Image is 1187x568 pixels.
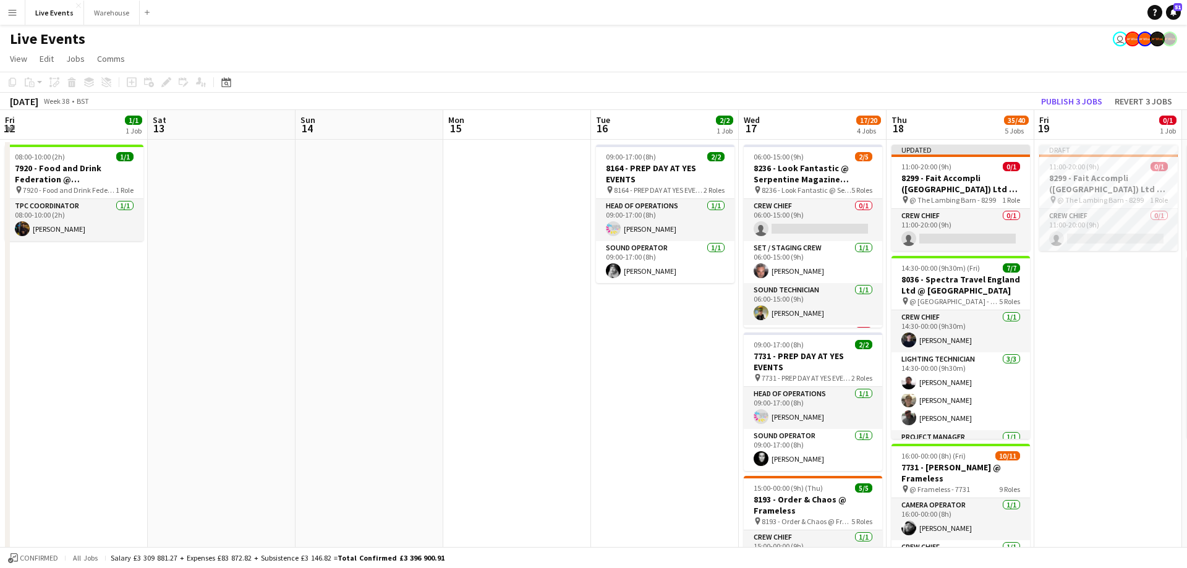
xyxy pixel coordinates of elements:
[1113,32,1128,46] app-user-avatar: Eden Hopkins
[1166,5,1181,20] a: 51
[762,517,851,526] span: 8193 - Order & Chaos @ Frameless
[10,95,38,108] div: [DATE]
[744,494,882,516] h3: 8193 - Order & Chaos @ Frameless
[744,333,882,471] app-job-card: 09:00-17:00 (8h)2/27731 - PREP DAY AT YES EVENTS 7731 - PREP DAY AT YES EVENTS2 RolesHead of Oper...
[1049,162,1099,171] span: 11:00-20:00 (9h)
[151,121,166,135] span: 13
[596,114,610,125] span: Tue
[6,551,60,565] button: Confirmed
[999,297,1020,306] span: 5 Roles
[891,430,1030,472] app-card-role: Project Manager1/1
[35,51,59,67] a: Edit
[97,53,125,64] span: Comms
[855,340,872,349] span: 2/2
[744,199,882,241] app-card-role: Crew Chief0/106:00-15:00 (9h)
[744,283,882,325] app-card-role: Sound Technician1/106:00-15:00 (9h)[PERSON_NAME]
[5,199,143,241] app-card-role: TPC Coordinator1/108:00-10:00 (2h)[PERSON_NAME]
[1057,195,1144,205] span: @ The Lambing Barn - 8299
[1151,162,1168,171] span: 0/1
[116,152,134,161] span: 1/1
[851,517,872,526] span: 5 Roles
[891,498,1030,540] app-card-role: Camera Operator1/116:00-00:00 (8h)[PERSON_NAME]
[744,241,882,283] app-card-role: Set / Staging Crew1/106:00-15:00 (9h)[PERSON_NAME]
[857,126,880,135] div: 4 Jobs
[742,121,760,135] span: 17
[1003,263,1020,273] span: 7/7
[891,352,1030,430] app-card-role: Lighting Technician3/314:30-00:00 (9h30m)[PERSON_NAME][PERSON_NAME][PERSON_NAME]
[891,145,1030,251] app-job-card: Updated11:00-20:00 (9h)0/18299 - Fait Accompli ([GEOGRAPHIC_DATA]) Ltd @ [GEOGRAPHIC_DATA] @ The ...
[717,126,733,135] div: 1 Job
[614,185,704,195] span: 8164 - PREP DAY AT YES EVENTS
[299,121,315,135] span: 14
[116,185,134,195] span: 1 Role
[40,53,54,64] span: Edit
[909,485,970,494] span: @ Frameless - 7731
[10,53,27,64] span: View
[70,553,100,562] span: All jobs
[1150,32,1165,46] app-user-avatar: Production Managers
[744,387,882,429] app-card-role: Head of Operations1/109:00-17:00 (8h)[PERSON_NAME]
[596,241,734,283] app-card-role: Sound Operator1/109:00-17:00 (8h)[PERSON_NAME]
[111,553,445,562] div: Salary £3 309 881.27 + Expenses £83 872.82 + Subsistence £3 146.82 =
[1138,32,1152,46] app-user-avatar: Alex Gill
[999,485,1020,494] span: 9 Roles
[23,185,116,195] span: 7920 - Food and Drink Federation @ [GEOGRAPHIC_DATA]
[92,51,130,67] a: Comms
[891,274,1030,296] h3: 8036 - Spectra Travel England Ltd @ [GEOGRAPHIC_DATA]
[41,96,72,106] span: Week 38
[891,114,907,125] span: Thu
[596,163,734,185] h3: 8164 - PREP DAY AT YES EVENTS
[1004,116,1029,125] span: 35/40
[15,152,65,161] span: 08:00-10:00 (2h)
[596,145,734,283] app-job-card: 09:00-17:00 (8h)2/28164 - PREP DAY AT YES EVENTS 8164 - PREP DAY AT YES EVENTS2 RolesHead of Oper...
[716,116,733,125] span: 2/2
[707,152,725,161] span: 2/2
[890,121,907,135] span: 18
[1039,172,1178,195] h3: 8299 - Fait Accompli ([GEOGRAPHIC_DATA]) Ltd @ [GEOGRAPHIC_DATA]
[901,451,966,460] span: 16:00-00:00 (8h) (Fri)
[1003,162,1020,171] span: 0/1
[762,185,851,195] span: 8236 - Look Fantastic @ Serpentine Magazine Restaurant
[594,121,610,135] span: 16
[448,114,464,125] span: Mon
[901,162,951,171] span: 11:00-20:00 (9h)
[20,554,58,562] span: Confirmed
[5,51,32,67] a: View
[851,373,872,383] span: 2 Roles
[856,116,881,125] span: 17/20
[855,483,872,493] span: 5/5
[5,163,143,185] h3: 7920 - Food and Drink Federation @ [GEOGRAPHIC_DATA]
[125,116,142,125] span: 1/1
[891,145,1030,155] div: Updated
[995,451,1020,460] span: 10/11
[300,114,315,125] span: Sun
[909,195,996,205] span: @ The Lambing Barn - 8299
[901,263,980,273] span: 14:30-00:00 (9h30m) (Fri)
[1037,121,1049,135] span: 19
[3,121,15,135] span: 12
[744,114,760,125] span: Wed
[10,30,85,48] h1: Live Events
[77,96,89,106] div: BST
[5,145,143,241] app-job-card: 08:00-10:00 (2h)1/17920 - Food and Drink Federation @ [GEOGRAPHIC_DATA] 7920 - Food and Drink Fed...
[891,172,1030,195] h3: 8299 - Fait Accompli ([GEOGRAPHIC_DATA]) Ltd @ [GEOGRAPHIC_DATA]
[1039,145,1178,251] app-job-card: Draft11:00-20:00 (9h)0/18299 - Fait Accompli ([GEOGRAPHIC_DATA]) Ltd @ [GEOGRAPHIC_DATA] @ The La...
[126,126,142,135] div: 1 Job
[1002,195,1020,205] span: 1 Role
[744,350,882,373] h3: 7731 - PREP DAY AT YES EVENTS
[744,145,882,328] div: 06:00-15:00 (9h)2/58236 - Look Fantastic @ Serpentine Magazine Restaurant 8236 - Look Fantastic @...
[1150,195,1168,205] span: 1 Role
[446,121,464,135] span: 15
[1039,145,1178,155] div: Draft
[1125,32,1140,46] app-user-avatar: Alex Gill
[66,53,85,64] span: Jobs
[754,340,804,349] span: 09:00-17:00 (8h)
[596,199,734,241] app-card-role: Head of Operations1/109:00-17:00 (8h)[PERSON_NAME]
[1159,116,1176,125] span: 0/1
[891,256,1030,439] app-job-card: 14:30-00:00 (9h30m) (Fri)7/78036 - Spectra Travel England Ltd @ [GEOGRAPHIC_DATA] @ [GEOGRAPHIC_D...
[891,310,1030,352] app-card-role: Crew Chief1/114:30-00:00 (9h30m)[PERSON_NAME]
